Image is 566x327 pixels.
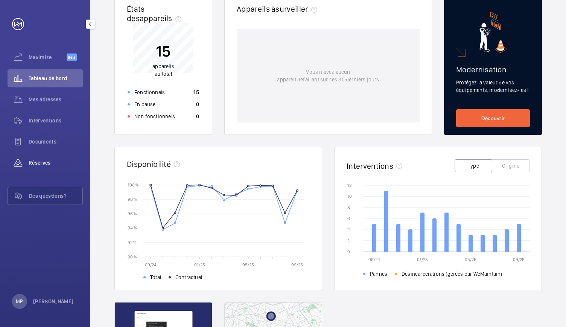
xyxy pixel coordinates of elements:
[347,205,350,210] text: 8
[237,4,320,14] h2: Appareils à
[347,216,350,221] text: 6
[127,4,184,23] h2: États des
[127,159,171,169] h2: Disponibilité
[194,262,205,267] text: 01/25
[128,211,137,216] text: 96 %
[29,53,67,61] span: Maximize
[193,89,199,96] p: 15
[152,42,174,61] p: 15
[456,65,530,74] h2: Modernisation
[347,194,352,199] text: 10
[196,113,199,120] p: 0
[347,249,350,254] text: 0
[29,192,82,200] span: Des questions?
[128,197,137,202] text: 98 %
[140,14,184,23] span: appareils
[479,12,507,53] img: marketing-card.svg
[128,225,137,231] text: 94 %
[29,117,83,124] span: Interventions
[402,270,502,278] span: Désincarcérations (gérées par WeMaintain)
[196,101,199,108] p: 0
[347,227,350,232] text: 4
[368,257,380,262] text: 09/24
[29,96,83,103] span: Mes adresses
[275,4,320,14] span: surveiller
[417,257,428,262] text: 01/25
[492,159,529,172] button: Origine
[29,138,83,145] span: Documents
[456,109,530,127] a: Découvrir
[152,63,174,78] p: au total
[152,63,174,69] span: appareils
[128,254,137,259] text: 90 %
[456,79,530,94] p: Protégez la valeur de vos équipements, modernisez-les !
[150,274,161,281] span: Total
[29,159,83,167] span: Réserves
[277,68,379,83] p: Vous n'avez aucun appareil défaillant sur ces 30 derniers jours
[16,298,23,305] p: MP
[128,182,139,187] text: 100 %
[347,161,393,171] h2: Interventions
[347,183,351,188] text: 12
[134,89,165,96] p: Fonctionnels
[370,270,387,278] span: Pannes
[134,101,155,108] p: En pause
[455,159,492,172] button: Type
[242,262,254,267] text: 05/25
[465,257,476,262] text: 05/25
[134,113,175,120] p: Non fonctionnels
[291,262,303,267] text: 09/25
[145,262,157,267] text: 09/24
[67,53,77,61] span: Beta
[513,257,525,262] text: 09/25
[175,274,202,281] span: Contractuel
[347,238,350,243] text: 2
[29,75,83,82] span: Tableau de bord
[33,298,74,305] p: [PERSON_NAME]
[128,240,137,245] text: 92 %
